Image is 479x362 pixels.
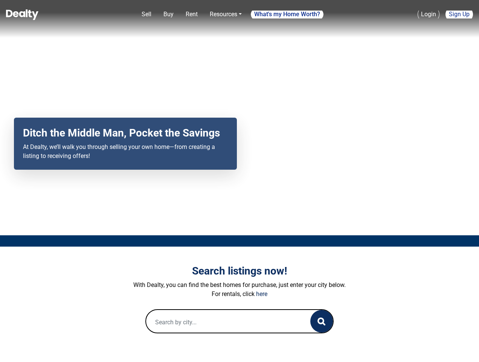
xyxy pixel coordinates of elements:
[418,6,439,22] a: Login
[31,281,448,290] p: With Dealty, you can find the best homes for purchase, just enter your city below.
[453,336,471,354] iframe: Intercom live chat
[146,310,295,334] input: Search by city...
[445,6,473,22] a: Sign Up
[251,8,323,20] a: What's my Home Worth?
[256,290,267,298] a: here
[160,7,177,22] a: Buy
[31,265,448,278] h3: Search listings now!
[23,143,228,161] p: At Dealty, we’ll walk you through selling your own home—from creating a listing to receiving offers!
[183,7,201,22] a: Rent
[207,7,245,22] a: Resources
[139,7,154,22] a: Sell
[6,9,38,20] img: Dealty - Buy, Sell & Rent Homes
[23,127,228,140] h2: Ditch the Middle Man, Pocket the Savings
[31,290,448,299] p: For rentals, click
